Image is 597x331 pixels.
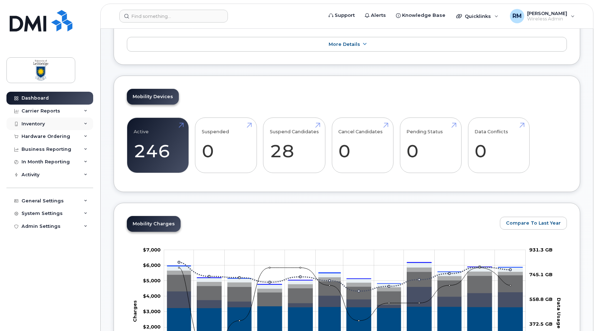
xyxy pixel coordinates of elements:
[371,12,386,19] span: Alerts
[143,293,161,299] g: $0
[143,324,161,330] g: $0
[338,122,387,169] a: Cancel Candidates 0
[132,300,138,322] tspan: Charges
[143,293,161,299] tspan: $4,000
[202,122,250,169] a: Suspended 0
[335,12,355,19] span: Support
[119,10,228,23] input: Find something...
[143,262,161,268] g: $0
[500,217,567,230] button: Compare To Last Year
[127,216,181,232] a: Mobility Charges
[324,8,360,23] a: Support
[512,12,522,20] span: RM
[143,278,161,283] g: $0
[505,9,580,23] div: Rick Marczuk
[360,8,391,23] a: Alerts
[143,262,161,268] tspan: $6,000
[167,287,522,308] g: Roaming
[529,321,553,327] tspan: 372.5 GB
[527,16,567,22] span: Wireless Admin
[143,247,161,253] tspan: $7,000
[465,13,491,19] span: Quicklinks
[270,122,319,169] a: Suspend Candidates 28
[406,122,455,169] a: Pending Status 0
[143,278,161,283] tspan: $5,000
[451,9,503,23] div: Quicklinks
[167,272,522,306] g: Data
[529,272,553,277] tspan: 745.1 GB
[127,89,179,105] a: Mobility Devices
[529,247,553,253] tspan: 931.3 GB
[402,12,445,19] span: Knowledge Base
[506,220,561,226] span: Compare To Last Year
[391,8,450,23] a: Knowledge Base
[143,324,161,330] tspan: $2,000
[143,247,161,253] g: $0
[134,122,182,169] a: Active 246
[527,10,567,16] span: [PERSON_NAME]
[556,298,562,328] tspan: Data Usage
[329,42,360,47] span: More Details
[143,308,161,314] tspan: $3,000
[143,308,161,314] g: $0
[529,296,553,302] tspan: 558.8 GB
[474,122,523,169] a: Data Conflicts 0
